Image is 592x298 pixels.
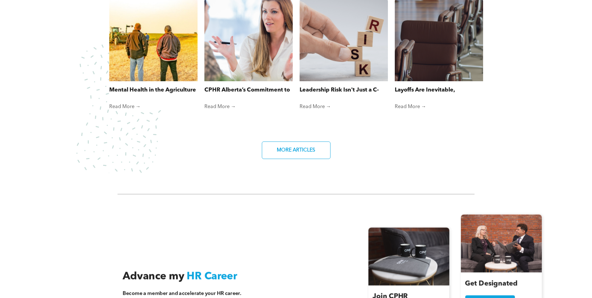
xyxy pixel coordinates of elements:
span: Become a member and accelerate your HR career. [123,291,242,296]
span: Advance my [123,271,184,282]
a: Leadership Risk Isn't Just a C-Suite Concern [300,86,388,94]
a: CPHR Alberta’s Commitment to Supporting Reservists [204,86,293,94]
a: Read More → [204,104,293,110]
a: Layoffs Are Inevitable, Abandoning People Isn’t [395,86,483,94]
span: MORE ARTICLES [275,144,317,156]
a: Read More → [300,104,388,110]
a: Read More → [109,104,198,110]
a: Read More → [395,104,483,110]
span: HR Career [187,271,237,282]
span: Get Designated [465,280,518,287]
a: Mental Health in the Agriculture Industry [109,86,198,94]
a: MORE ARTICLES [262,142,330,159]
